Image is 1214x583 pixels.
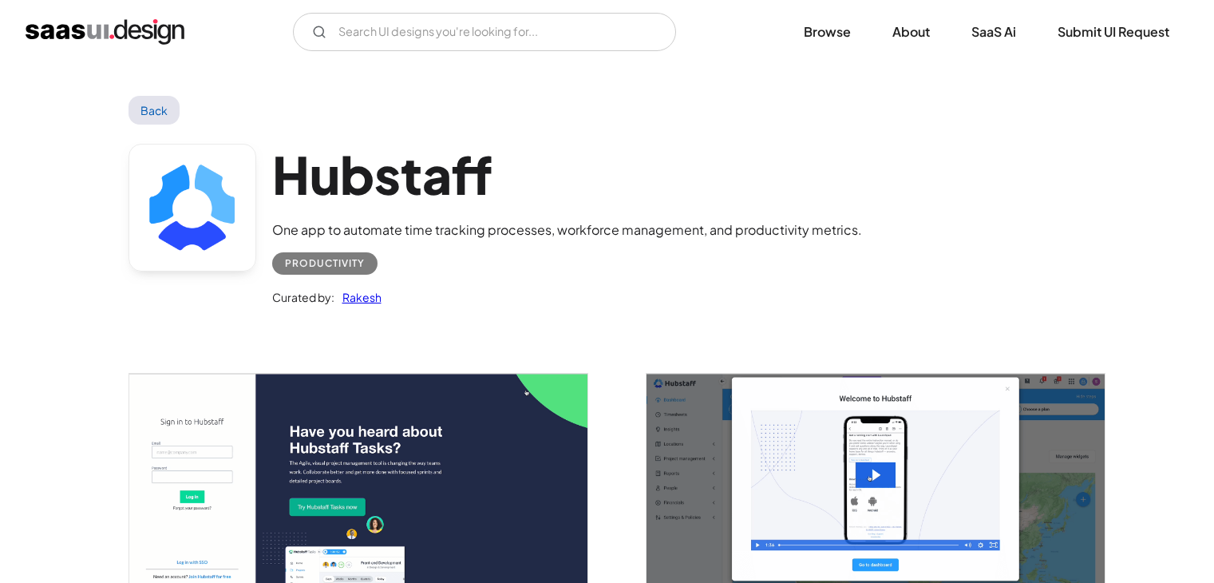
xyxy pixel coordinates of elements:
input: Search UI designs you're looking for... [293,13,676,51]
div: Productivity [285,254,365,273]
form: Email Form [293,13,676,51]
a: Browse [785,14,870,50]
div: Curated by: [272,288,334,307]
div: One app to automate time tracking processes, workforce management, and productivity metrics. [272,220,862,240]
a: SaaS Ai [952,14,1035,50]
h1: Hubstaff [272,144,862,205]
a: About [873,14,949,50]
a: home [26,19,184,45]
a: Submit UI Request [1038,14,1188,50]
a: Rakesh [334,288,382,307]
a: Back [129,96,180,125]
